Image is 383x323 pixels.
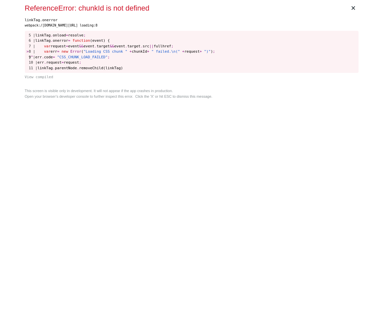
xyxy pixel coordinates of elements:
span: + [182,49,184,54]
span: Error [70,49,81,54]
span: + [200,49,202,54]
span: resolve [68,33,83,37]
span: > [26,49,29,54]
span: event [114,44,125,48]
span: + [129,49,132,54]
span: code [44,55,53,59]
span: target [127,44,141,48]
div: ReferenceError: chunkId is not defined [25,3,348,14]
span: ( [81,49,84,54]
span: linkTag [37,66,53,70]
span: err [51,49,57,54]
span: = [62,60,64,65]
span: = [66,44,68,48]
span: . [51,38,53,43]
span: 5 | [29,33,35,37]
span: removeChild(linkTag) [79,66,123,70]
span: ; [79,60,81,65]
span: | [29,55,31,59]
span: onerror [53,38,68,43]
div: linkTag.onerror [25,18,359,23]
span: . [77,66,79,70]
span: request [184,49,200,54]
span: linkTag [35,38,51,43]
span: ) [211,49,213,54]
span: request [51,44,66,48]
span: 6 | [29,38,35,43]
span: ^ [31,55,33,59]
span: var [44,49,51,54]
span: 11 | [29,66,38,70]
span: 8 | [29,49,35,54]
span: request [46,60,62,65]
span: . [51,33,53,37]
span: err [35,55,42,59]
span: . [42,55,44,59]
span: || [149,44,154,48]
span: err [37,60,44,65]
span: chunkId [132,49,147,54]
span: ")" [204,49,211,54]
span: "Loading CSS chunk " [83,49,127,54]
span: " failed.\n(" [152,49,180,54]
span: 7 | [29,44,35,48]
span: ; [213,49,215,54]
span: = [57,49,60,54]
span: . [140,44,143,48]
span: onload [53,33,66,37]
span: = [53,55,55,59]
span: ; [108,55,110,59]
span: + [147,49,149,54]
span: = [68,38,71,43]
span: webpack:/[DOMAIN_NAME][URL] loading:8 [25,24,98,27]
span: fullhref [154,44,171,48]
span: = [66,33,68,37]
span: parentNode [55,66,77,70]
button: View compiled [25,75,359,80]
span: linkTag [35,33,51,37]
span: . [94,44,97,48]
span: . [125,44,127,48]
span: . [53,66,55,70]
span: src [143,44,149,48]
span: "CSS_CHUNK_LOAD_FAILED" [57,55,108,59]
span: ; [171,44,173,48]
div: This screen is visible only in development. It will not appear if the app crashes in production. ... [25,88,359,99]
span: ; [83,33,86,37]
span: event [68,44,79,48]
span: function [72,38,90,43]
span: (event) { [90,38,110,43]
span: && [79,44,83,48]
span: request [64,60,79,65]
span: var [44,44,51,48]
span: 10 | [29,60,38,65]
span: target [97,44,110,48]
span: new [62,49,68,54]
span: event [83,44,94,48]
span: && [110,44,114,48]
span: . [44,60,46,65]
